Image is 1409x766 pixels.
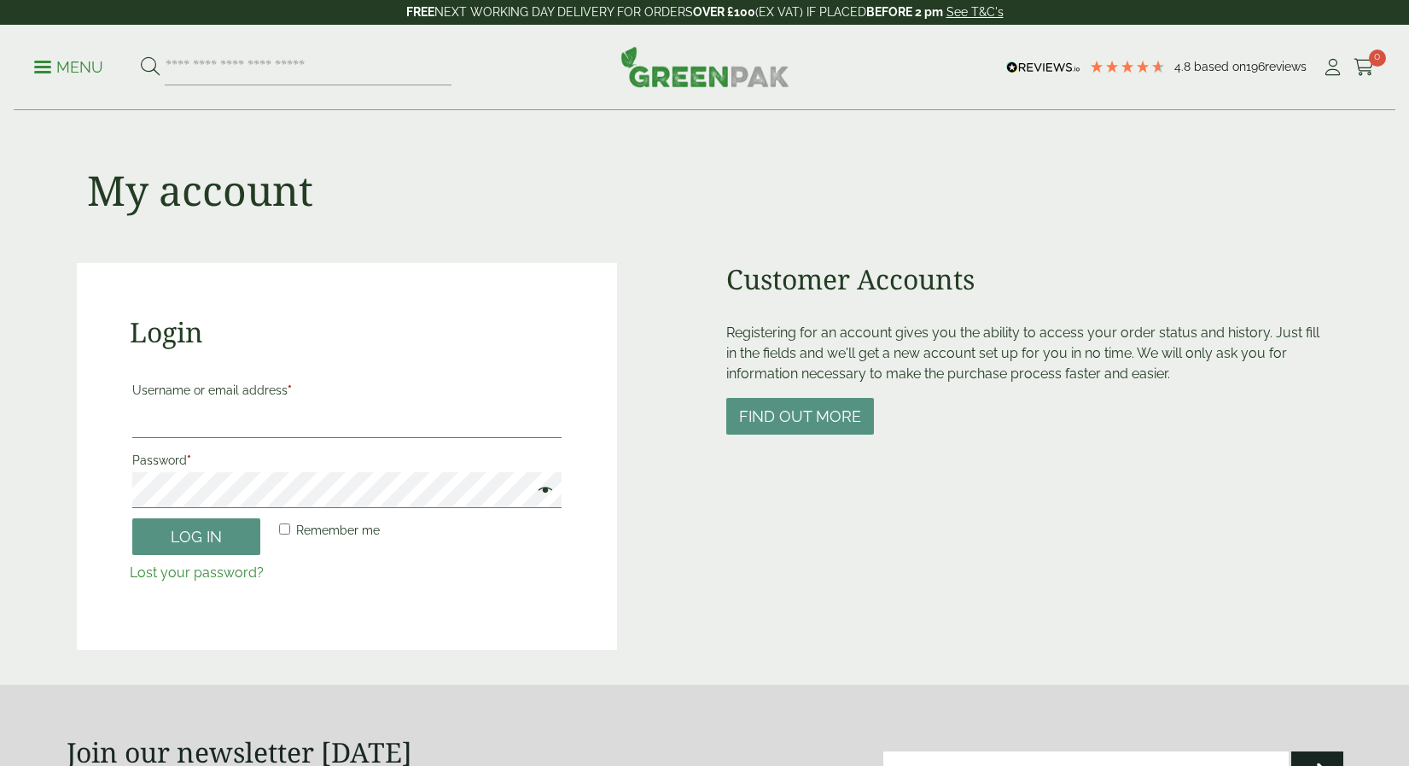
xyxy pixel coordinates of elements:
[693,5,755,19] strong: OVER £100
[1194,60,1246,73] span: Based on
[726,409,874,425] a: Find out more
[130,564,264,581] a: Lost your password?
[1174,60,1194,73] span: 4.8
[130,316,564,348] h2: Login
[866,5,943,19] strong: BEFORE 2 pm
[726,263,1333,295] h2: Customer Accounts
[946,5,1004,19] a: See T&C's
[1006,61,1080,73] img: REVIEWS.io
[406,5,434,19] strong: FREE
[34,57,103,74] a: Menu
[132,378,562,402] label: Username or email address
[1354,55,1375,80] a: 0
[620,46,789,87] img: GreenPak Supplies
[34,57,103,78] p: Menu
[1322,59,1343,76] i: My Account
[132,448,562,472] label: Password
[1369,50,1386,67] span: 0
[1246,60,1265,73] span: 196
[132,518,260,555] button: Log in
[726,323,1333,384] p: Registering for an account gives you the ability to access your order status and history. Just fi...
[87,166,313,215] h1: My account
[279,523,290,535] input: Remember me
[1089,59,1166,74] div: 4.79 Stars
[1354,59,1375,76] i: Cart
[1265,60,1307,73] span: reviews
[296,523,380,537] span: Remember me
[726,398,874,435] button: Find out more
